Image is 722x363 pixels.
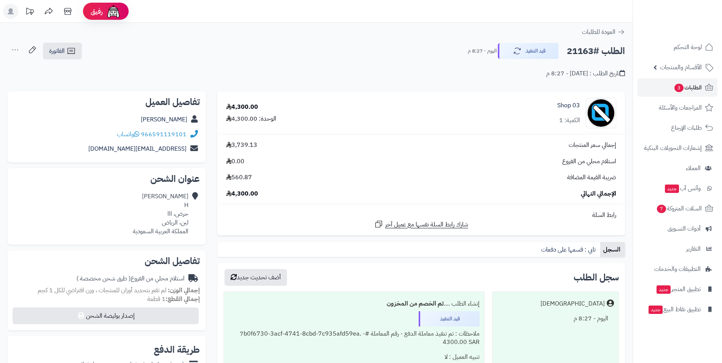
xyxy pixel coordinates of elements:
div: [DEMOGRAPHIC_DATA] [540,299,605,308]
a: السلات المتروكة7 [638,199,717,218]
span: وآتس آب [664,183,701,194]
a: تابي : قسمها على دفعات [538,242,600,257]
span: 0.00 [226,157,244,166]
div: استلام محلي من الفروع [77,274,185,283]
span: شارك رابط السلة نفسها مع عميل آخر [385,220,468,229]
h2: عنوان الشحن [14,174,200,183]
b: تم الخصم من المخزون [387,299,444,308]
span: الإجمالي النهائي [581,189,616,198]
a: إشعارات التحويلات البنكية [638,139,717,157]
a: التطبيقات والخدمات [638,260,717,278]
a: [PERSON_NAME] [141,115,187,124]
span: لم تقم بتحديد أوزان للمنتجات ، وزن افتراضي للكل 1 كجم [38,286,166,295]
span: أدوات التسويق [668,223,701,234]
h2: طريقة الدفع [154,345,200,354]
span: إجمالي سعر المنتجات [569,141,616,150]
span: ضريبة القيمة المضافة [567,173,616,182]
a: واتساب [117,130,139,139]
a: [EMAIL_ADDRESS][DOMAIN_NAME] [88,144,186,153]
a: 03 Shop [557,101,580,110]
a: 966591119101 [141,130,186,139]
a: العودة للطلبات [582,27,625,37]
button: إصدار بوليصة الشحن [13,307,199,324]
span: جديد [657,285,671,294]
small: اليوم - 8:27 م [468,47,497,55]
span: جديد [649,306,663,314]
span: تطبيق نقاط البيع [648,304,701,315]
a: تطبيق المتجرجديد [638,280,717,298]
img: ai-face.png [106,4,121,19]
div: إنشاء الطلب .... [228,296,480,311]
div: [PERSON_NAME] H حرض، ااا لبن، الرياض المملكة العربية السعودية [133,192,188,236]
small: 1 قطعة [147,295,200,304]
strong: إجمالي القطع: [166,295,200,304]
span: 3,739.13 [226,141,257,150]
img: logo-2.png [670,18,715,33]
div: 4,300.00 [226,103,258,111]
a: المراجعات والأسئلة [638,99,717,117]
span: 7 [657,205,666,213]
span: التقارير [686,244,701,254]
span: ( طرق شحن مخصصة ) [77,274,131,283]
div: الوحدة: 4,300.00 [226,115,276,123]
a: التقارير [638,240,717,258]
div: الكمية: 1 [559,116,580,125]
a: وآتس آبجديد [638,179,717,197]
a: الفاتورة [43,43,82,59]
a: طلبات الإرجاع [638,119,717,137]
span: إشعارات التحويلات البنكية [644,143,702,153]
span: تطبيق المتجر [656,284,701,295]
span: المراجعات والأسئلة [659,102,702,113]
span: لوحة التحكم [674,42,702,53]
button: قيد التنفيذ [498,43,559,59]
span: 560.87 [226,173,252,182]
div: رابط السلة [220,211,622,220]
span: استلام محلي من الفروع [562,157,616,166]
a: السجل [600,242,625,257]
span: السلات المتروكة [656,203,702,214]
div: ملاحظات : تم تنفيذ معاملة الدفع - رقم المعاملة #7b0f6730-3acf-4741-8cbd-7c935afd59ea. - 4300.00 SAR [228,326,480,350]
img: no_image-90x90.png [586,98,616,128]
strong: إجمالي الوزن: [168,286,200,295]
h3: سجل الطلب [574,273,619,282]
span: 3 [674,84,684,92]
a: شارك رابط السلة نفسها مع عميل آخر [374,220,468,229]
span: الفاتورة [49,46,65,56]
span: الأقسام والمنتجات [660,62,702,73]
span: جديد [665,185,679,193]
span: العودة للطلبات [582,27,615,37]
a: الطلبات3 [638,78,717,97]
span: رفيق [91,7,103,16]
h2: الطلب #21163 [567,43,625,59]
div: تاريخ الطلب : [DATE] - 8:27 م [546,69,625,78]
a: تطبيق نقاط البيعجديد [638,300,717,318]
span: العملاء [686,163,701,174]
span: 4,300.00 [226,189,258,198]
h2: تفاصيل العميل [14,97,200,107]
a: العملاء [638,159,717,177]
a: أدوات التسويق [638,220,717,238]
h2: تفاصيل الشحن [14,256,200,266]
span: طلبات الإرجاع [671,123,702,133]
div: اليوم - 8:27 م [497,311,614,326]
span: الطلبات [674,82,702,93]
a: لوحة التحكم [638,38,717,56]
a: تحديثات المنصة [20,4,39,21]
button: أضف تحديث جديد [225,269,287,286]
div: قيد التنفيذ [419,311,480,326]
span: التطبيقات والخدمات [654,264,701,274]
